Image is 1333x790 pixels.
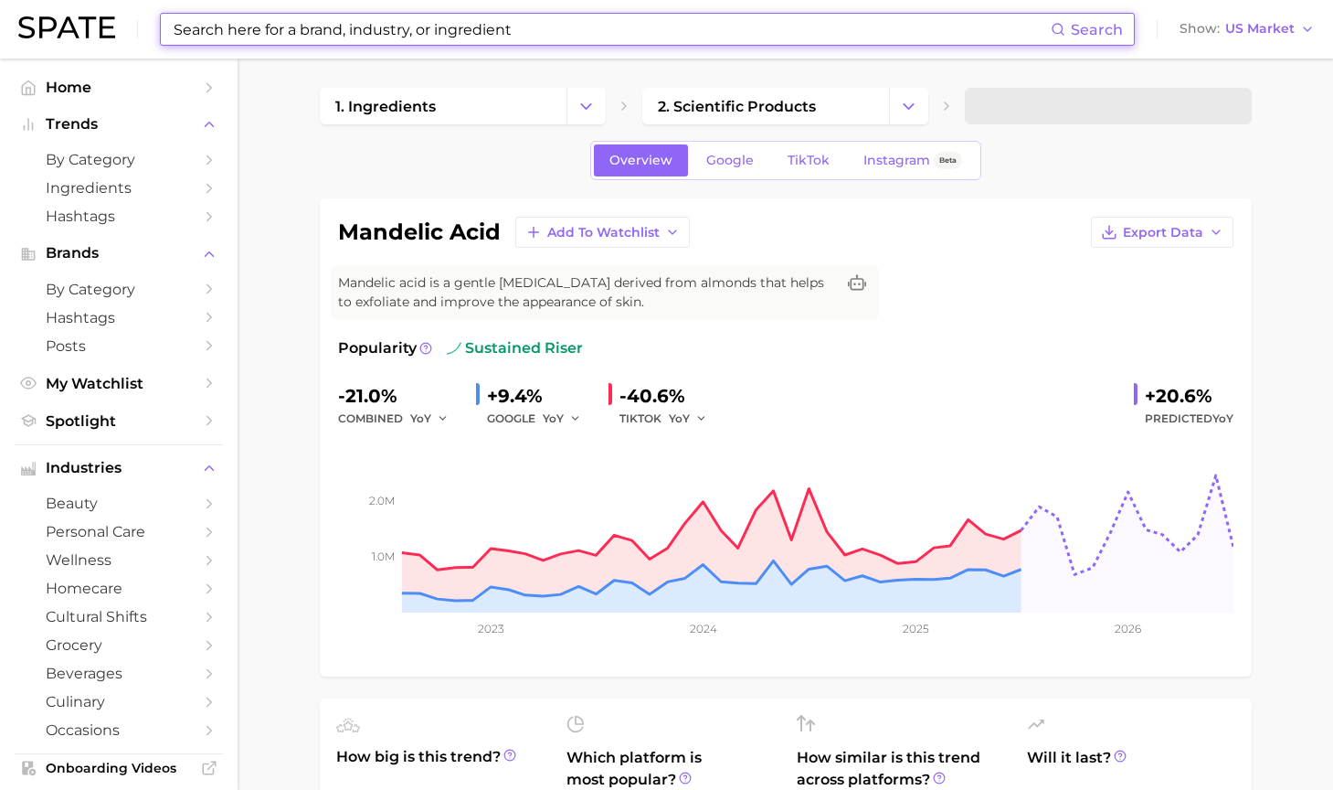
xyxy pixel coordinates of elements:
[477,622,503,635] tspan: 2023
[15,518,223,546] a: personal care
[46,608,192,625] span: cultural shifts
[1212,411,1233,425] span: YoY
[46,721,192,739] span: occasions
[46,375,192,392] span: My Watchlist
[15,659,223,688] a: beverages
[515,217,690,248] button: Add to Watchlist
[46,412,192,430] span: Spotlight
[46,179,192,197] span: Ingredients
[863,153,930,168] span: Instagram
[1115,622,1141,635] tspan: 2026
[642,88,889,124] a: 2. scientific products
[689,622,716,635] tspan: 2024
[15,369,223,398] a: My Watchlist
[46,551,192,569] span: wellness
[1145,408,1233,430] span: Predicted
[15,716,223,744] a: occasions
[15,754,223,782] a: Onboarding Videos
[338,221,501,243] h1: mandelic acid
[15,111,223,138] button: Trends
[772,144,845,176] a: TikTok
[46,460,192,476] span: Industries
[669,411,690,426] span: YoY
[1091,217,1233,248] button: Export Data
[338,381,461,411] div: -21.0%
[619,408,720,430] div: TIKTOK
[547,225,660,240] span: Add to Watchlist
[46,79,192,96] span: Home
[15,304,223,332] a: Hashtags
[15,73,223,101] a: Home
[46,337,192,355] span: Posts
[691,144,769,176] a: Google
[15,407,223,435] a: Spotlight
[15,546,223,574] a: wellness
[320,88,566,124] a: 1. ingredients
[15,202,223,230] a: Hashtags
[1225,24,1295,34] span: US Market
[15,574,223,603] a: homecare
[46,495,192,512] span: beauty
[338,337,417,359] span: Popularity
[15,332,223,360] a: Posts
[543,411,564,426] span: YoY
[788,153,830,168] span: TikTok
[487,408,594,430] div: GOOGLE
[1071,21,1123,38] span: Search
[15,631,223,659] a: grocery
[15,688,223,716] a: culinary
[410,411,431,426] span: YoY
[15,174,223,202] a: Ingredients
[46,281,192,298] span: by Category
[410,408,450,430] button: YoY
[939,153,957,168] span: Beta
[15,489,223,518] a: beauty
[903,622,929,635] tspan: 2025
[619,381,720,411] div: -40.6%
[1145,381,1233,411] div: +20.6%
[46,309,192,326] span: Hashtags
[566,88,606,124] button: Change Category
[1175,17,1319,41] button: ShowUS Market
[338,273,835,312] span: Mandelic acid is a gentle [MEDICAL_DATA] derived from almonds that helps to exfoliate and improve...
[15,240,223,267] button: Brands
[609,153,672,168] span: Overview
[46,580,192,597] span: homecare
[46,208,192,225] span: Hashtags
[658,98,816,115] span: 2. scientific products
[46,665,192,682] span: beverages
[669,408,708,430] button: YoY
[15,603,223,631] a: cultural shifts
[889,88,928,124] button: Change Category
[46,245,192,262] span: Brands
[543,408,582,430] button: YoY
[46,151,192,168] span: by Category
[594,144,688,176] a: Overview
[46,523,192,540] span: personal care
[46,636,192,654] span: grocery
[848,144,978,176] a: InstagramBeta
[1123,225,1203,240] span: Export Data
[18,16,115,38] img: SPATE
[172,14,1051,45] input: Search here for a brand, industry, or ingredient
[335,98,436,115] span: 1. ingredients
[338,408,461,430] div: combined
[447,337,583,359] span: sustained riser
[1180,24,1220,34] span: Show
[46,693,192,710] span: culinary
[15,454,223,482] button: Industries
[706,153,754,168] span: Google
[46,116,192,133] span: Trends
[447,341,461,356] img: sustained riser
[46,760,192,776] span: Onboarding Videos
[487,381,594,411] div: +9.4%
[15,275,223,304] a: by Category
[15,145,223,174] a: by Category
